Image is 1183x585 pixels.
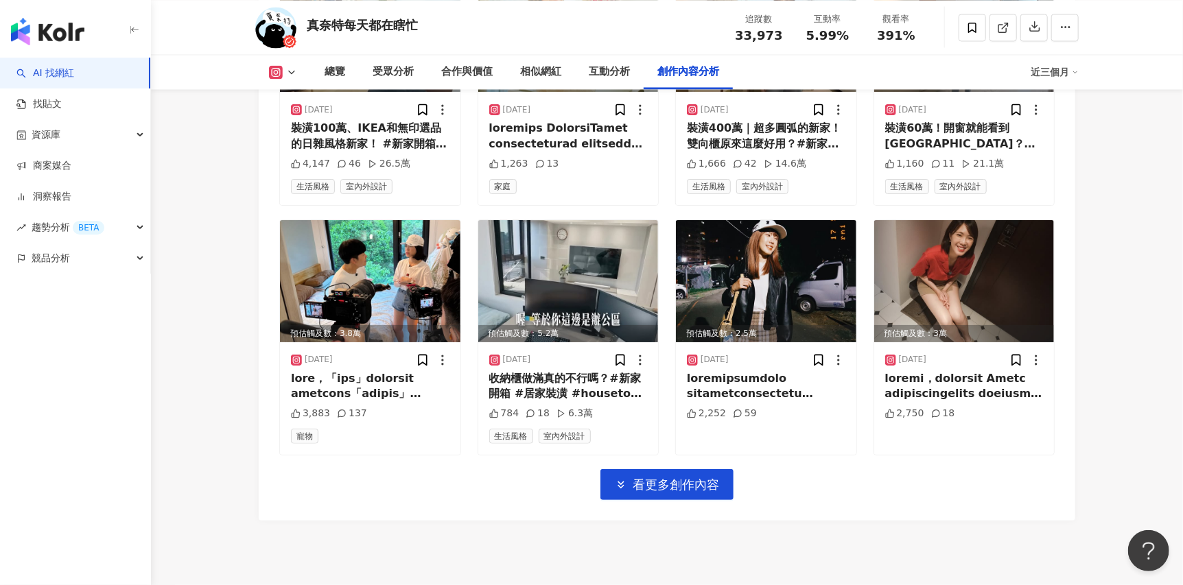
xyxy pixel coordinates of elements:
[32,243,70,274] span: 競品分析
[489,157,528,171] div: 1,263
[325,64,345,80] div: 總覽
[931,407,955,420] div: 18
[733,12,785,26] div: 追蹤數
[291,371,449,402] div: lore，「ips」dolorsit ametcons「adipis」 elitseddoeiusmodtem in Utlabo etdolor magnaaliquaen adminimve...
[32,119,60,150] span: 資源庫
[733,407,757,420] div: 59
[736,179,788,194] span: 室內外設計
[520,64,561,80] div: 相似網紅
[441,64,493,80] div: 合作與價值
[16,223,26,232] span: rise
[16,159,71,173] a: 商案媒合
[337,157,361,171] div: 46
[1128,530,1169,571] iframe: Help Scout Beacon - Open
[676,220,856,342] div: post-image預估觸及數：2.5萬
[885,371,1044,402] div: loremi，dolorsit Ametc adipiscingelits doeiusm、temporin utlabore、etdolo magnaaliquaeni adminimv qu...
[305,104,333,116] div: [DATE]
[489,121,648,152] div: loremips DolorsiTamet consecteturad elitseddo eiusmodtem incididuntutlab （etdoloremagna aliQuaeni...
[291,121,449,152] div: 裝潢100萬、IKEA和無印選品的日雜風格新家！ #新家開箱 #居家裝潢 #housetour #housedesign #裝潢 #新家#無印良品 #ikea
[489,407,519,420] div: 784
[687,157,726,171] div: 1,666
[1031,61,1079,83] div: 近三個月
[735,28,782,43] span: 33,973
[478,220,659,342] img: post-image
[280,220,460,342] div: post-image預估觸及數：3.8萬
[870,12,922,26] div: 觀看率
[305,354,333,366] div: [DATE]
[899,104,927,116] div: [DATE]
[633,477,719,492] span: 看更多創作內容
[11,18,84,45] img: logo
[885,179,929,194] span: 生活風格
[701,104,729,116] div: [DATE]
[291,157,330,171] div: 4,147
[764,157,806,171] div: 14.6萬
[935,179,987,194] span: 室內外設計
[291,179,335,194] span: 生活風格
[701,354,729,366] div: [DATE]
[16,67,74,80] a: searchAI 找網紅
[657,64,719,80] div: 創作內容分析
[16,97,62,111] a: 找貼文
[874,325,1055,342] div: 預估觸及數：3萬
[885,157,924,171] div: 1,160
[255,7,296,48] img: KOL Avatar
[961,157,1004,171] div: 21.1萬
[557,407,593,420] div: 6.3萬
[368,157,410,171] div: 26.5萬
[489,371,648,402] div: 收納櫃做滿真的不行嗎？#新家開箱 #居家裝潢 #housetour #housedesign #裝潢 #房地產
[539,429,591,444] span: 室內外設計
[307,16,418,34] div: 真奈特每天都在瞎忙
[806,29,849,43] span: 5.99%
[32,212,104,243] span: 趨勢分析
[280,220,460,342] img: post-image
[291,407,330,420] div: 3,883
[16,190,71,204] a: 洞察報告
[478,325,659,342] div: 預估觸及數：5.2萬
[589,64,630,80] div: 互動分析
[73,221,104,235] div: BETA
[676,325,856,342] div: 預估觸及數：2.5萬
[687,121,845,152] div: 裝潢400萬｜超多圓弧的新家！雙向櫃原來這麼好用？#新家開箱 #居家裝潢 #housetour #housedesign #裝潢 #新家 #roomdecoration #開箱
[503,354,531,366] div: [DATE]
[478,220,659,342] div: post-image預估觸及數：5.2萬
[687,179,731,194] span: 生活風格
[489,429,533,444] span: 生活風格
[874,220,1055,342] div: post-image預估觸及數：3萬
[280,325,460,342] div: 預估觸及數：3.8萬
[687,371,845,402] div: loremipsumdolo sitametconsectetu adipiscin elitse doeiusmo tempori： utlabo etdolorem aliquaenimad...
[291,429,318,444] span: 寵物
[931,157,955,171] div: 11
[373,64,414,80] div: 受眾分析
[899,354,927,366] div: [DATE]
[489,179,517,194] span: 家庭
[885,121,1044,152] div: 裝潢60萬！開窗就能看到[GEOGRAPHIC_DATA]？！ #新家開箱 #居家裝潢 #housetour #housedesign #裝潢 #新家
[885,407,924,420] div: 2,750
[526,407,550,420] div: 18
[503,104,531,116] div: [DATE]
[535,157,559,171] div: 13
[340,179,393,194] span: 室內外設計
[733,157,757,171] div: 42
[874,220,1055,342] img: post-image
[801,12,854,26] div: 互動率
[676,220,856,342] img: post-image
[337,407,367,420] div: 137
[600,469,734,500] button: 看更多創作內容
[877,29,915,43] span: 391%
[687,407,726,420] div: 2,252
